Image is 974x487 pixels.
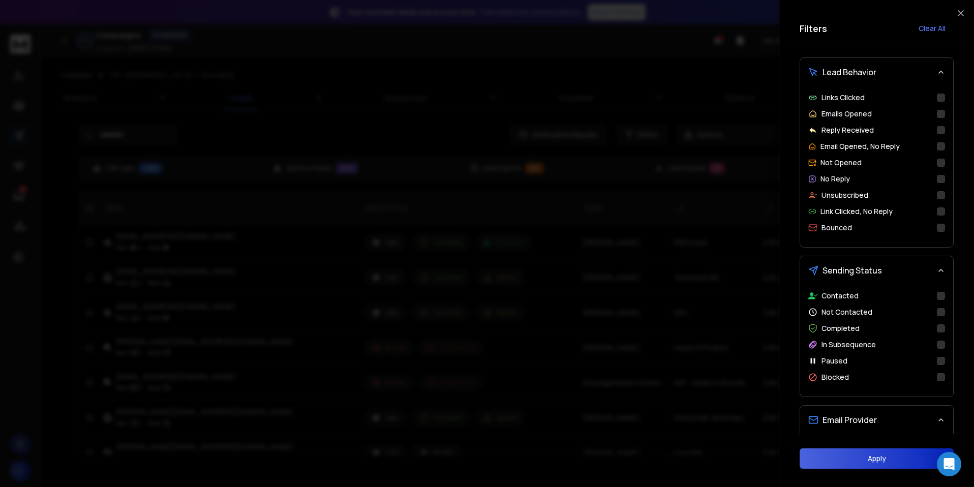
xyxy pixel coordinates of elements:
button: Lead Behavior [800,58,953,86]
div: Open Intercom Messenger [937,452,961,476]
div: Sending Status [800,285,953,397]
p: Link Clicked, No Reply [820,206,893,217]
p: Completed [821,323,860,333]
p: In Subsequence [821,340,876,350]
span: Sending Status [823,264,882,277]
p: Contacted [821,291,859,301]
span: Lead Behavior [823,66,876,78]
h2: Filters [800,21,827,36]
span: Email Provider [823,414,877,426]
p: Reply Received [821,125,874,135]
p: Unsubscribed [821,190,868,200]
p: Emails Opened [821,109,872,119]
p: No Reply [820,174,850,184]
p: Email Opened, No Reply [820,141,900,151]
button: Sending Status [800,256,953,285]
div: Lead Behavior [800,86,953,247]
p: Not Opened [820,158,862,168]
button: Apply [800,448,954,469]
p: Not Contacted [821,307,872,317]
p: Links Clicked [821,93,865,103]
p: Blocked [821,372,849,382]
button: Email Provider [800,406,953,434]
button: Clear All [910,18,954,39]
p: Paused [821,356,847,366]
p: Bounced [821,223,852,233]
